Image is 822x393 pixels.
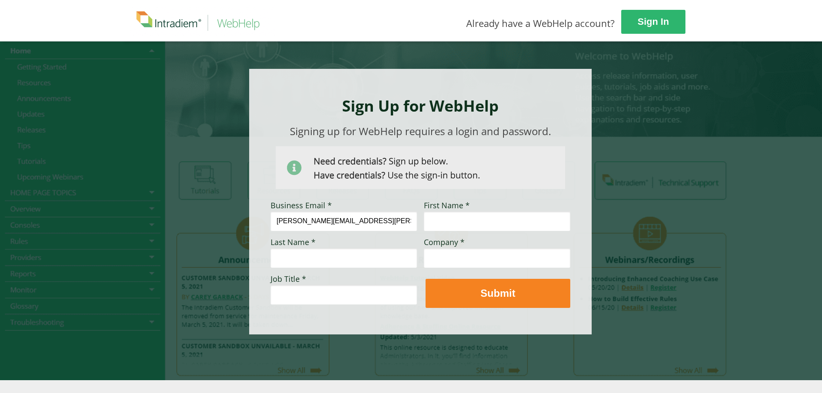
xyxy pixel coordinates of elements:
[480,287,515,299] strong: Submit
[426,279,570,308] button: Submit
[466,17,615,30] span: Already have a WebHelp account?
[637,16,669,27] strong: Sign In
[271,237,316,247] span: Last Name *
[290,124,551,138] span: Signing up for WebHelp requires a login and password.
[271,274,306,284] span: Job Title *
[424,200,470,210] span: First Name *
[276,146,565,189] img: Need Credentials? Sign up below. Have Credentials? Use the sign-in button.
[621,10,685,34] a: Sign In
[342,95,499,116] strong: Sign Up for WebHelp
[424,237,465,247] span: Company *
[271,200,332,210] span: Business Email *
